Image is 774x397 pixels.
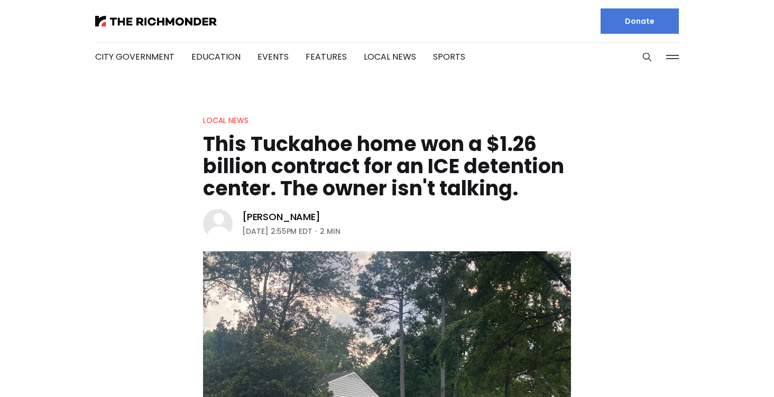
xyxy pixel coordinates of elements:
a: City Government [95,51,174,63]
a: Events [257,51,289,63]
a: Local News [203,115,248,126]
button: Search this site [639,49,655,65]
a: Education [191,51,241,63]
a: Features [306,51,347,63]
img: The Richmonder [95,16,217,26]
a: Local News [364,51,416,63]
a: [PERSON_NAME] [242,211,320,223]
a: Sports [433,51,465,63]
a: Donate [601,8,679,34]
span: 2 min [320,225,340,238]
time: [DATE] 2:55PM EDT [242,225,312,238]
h1: This Tuckahoe home won a $1.26 billion contract for an ICE detention center. The owner isn't talk... [203,133,571,200]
